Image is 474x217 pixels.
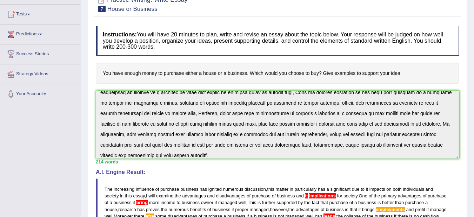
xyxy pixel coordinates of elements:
[223,187,243,192] span: numerous
[393,187,401,192] span: both
[105,193,119,198] span: society
[250,207,269,212] span: managed
[403,187,424,192] span: individuals
[133,200,135,205] span: it
[376,207,405,212] span: Possible spelling mistake found. (did you mean: employments)
[296,207,319,212] span: advantages
[113,200,131,205] span: business
[96,159,459,165] div: 214 words
[362,207,374,212] span: brings
[105,200,108,205] span: of
[428,193,446,198] span: purchase
[308,193,309,198] span: Do not use a noun immediately after the pronoun ‘it’. Use a verb or an adverb, or possibly some o...
[415,207,425,212] span: profit
[133,193,145,198] span: essay
[149,200,160,205] span: more
[423,193,427,198] span: of
[212,207,230,212] span: business
[118,207,136,212] span: research
[247,193,251,198] span: of
[349,200,353,205] span: of
[374,193,380,198] span: the
[239,200,246,205] span: well
[0,5,80,22] a: Tests
[218,200,237,205] span: managed
[160,187,179,192] span: purchase
[327,187,329,192] span: a
[180,187,198,192] span: business
[359,193,367,198] span: One
[352,187,360,192] span: due
[248,200,256,205] span: This
[369,187,385,192] span: impacts
[398,193,421,198] span: advantages
[345,207,348,212] span: is
[378,200,381,205] span: is
[361,187,365,192] span: to
[137,207,145,212] span: has
[105,207,117,212] span: house
[96,26,459,56] h4: You will have 20 minutes to plan, write and revise an essay about the topic below. Your response ...
[0,64,80,82] a: Strategy Videos
[200,187,207,192] span: has
[296,193,304,198] span: and
[294,187,316,192] span: particularly
[337,193,342,198] span: for
[190,207,206,212] span: benefits
[349,207,357,212] span: that
[182,200,200,205] span: business
[107,6,158,12] small: House or Business
[120,193,123,198] span: In
[309,193,336,198] span: Do not use a noun immediately after the pronoun ‘it’. Use a verb or an adverb, or possibly some o...
[386,187,391,192] span: on
[343,193,358,198] span: society
[0,44,80,62] a: Success Stories
[430,207,447,212] span: manage
[125,193,132,198] span: this
[215,200,217,205] span: if
[105,187,112,192] span: The
[276,200,297,205] span: supported
[136,187,154,192] span: influence
[320,200,328,205] span: that
[0,84,80,102] a: Your Account
[425,200,428,205] span: a
[168,207,189,212] span: numerous
[272,193,276,198] span: of
[245,187,266,192] span: discussion
[329,200,348,205] span: purchase
[0,24,80,42] a: Predictions
[406,207,414,212] span: and
[109,200,112,205] span: a
[267,187,274,192] span: this
[258,200,261,205] span: is
[326,207,343,212] span: business
[146,193,147,198] span: I
[182,193,206,198] span: advantages
[235,207,248,212] span: proper
[298,200,303,205] span: by
[305,193,308,198] span: Do not use a noun immediately after the pronoun ‘it’. Use a verb or an adverb, or possibly some o...
[262,200,275,205] span: further
[155,187,159,192] span: of
[366,187,368,192] span: it
[103,31,137,37] b: Instructions:
[201,200,213,205] span: owner
[270,207,287,212] span: however
[207,207,211,212] span: of
[381,193,396,198] span: primary
[232,207,234,212] span: if
[405,200,424,205] span: purchase
[318,187,325,192] span: has
[369,193,373,198] span: of
[395,200,404,205] span: than
[304,200,311,205] span: the
[161,207,167,212] span: the
[426,187,433,192] span: and
[96,169,459,175] h4: A.I. Engine Result:
[321,207,325,212] span: of
[330,187,351,192] span: significant
[312,200,319,205] span: fact
[176,200,180,205] span: to
[290,187,293,192] span: in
